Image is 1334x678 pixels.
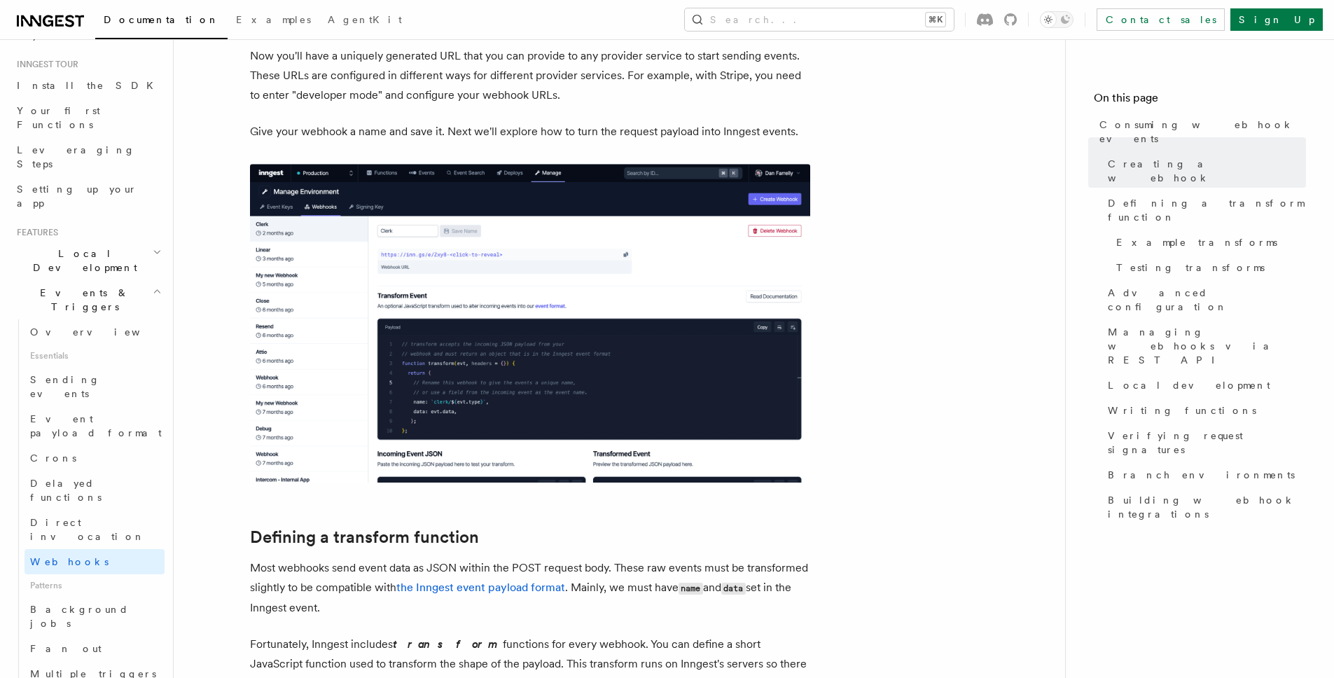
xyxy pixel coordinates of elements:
[1102,280,1306,319] a: Advanced configuration
[1111,255,1306,280] a: Testing transforms
[25,406,165,445] a: Event payload format
[250,558,810,618] p: Most webhooks send event data as JSON within the POST request body. These raw events must be tran...
[1108,378,1270,392] span: Local development
[1040,11,1074,28] button: Toggle dark mode
[11,227,58,238] span: Features
[250,46,810,105] p: Now you'll have a uniquely generated URL that you can provide to any provider service to start se...
[1094,112,1306,151] a: Consuming webhook events
[1094,90,1306,112] h4: On this page
[11,286,153,314] span: Events & Triggers
[1108,493,1306,521] span: Building webhook integrations
[250,164,810,483] img: Inngest dashboard showing a newly created webhook
[11,137,165,177] a: Leveraging Steps
[1108,403,1256,417] span: Writing functions
[95,4,228,39] a: Documentation
[11,280,165,319] button: Events & Triggers
[25,597,165,636] a: Background jobs
[1102,319,1306,373] a: Managing webhooks via REST API
[11,98,165,137] a: Your first Functions
[250,527,479,547] a: Defining a transform function
[1102,398,1306,423] a: Writing functions
[30,517,145,542] span: Direct invocation
[1102,487,1306,527] a: Building webhook integrations
[25,549,165,574] a: Webhooks
[685,8,954,31] button: Search...⌘K
[104,14,219,25] span: Documentation
[1108,196,1306,224] span: Defining a transform function
[30,413,162,438] span: Event payload format
[228,4,319,38] a: Examples
[11,177,165,216] a: Setting up your app
[679,583,703,595] code: name
[1099,118,1306,146] span: Consuming webhook events
[1108,429,1306,457] span: Verifying request signatures
[396,581,565,594] a: the Inngest event payload format
[1102,191,1306,230] a: Defining a transform function
[25,319,165,345] a: Overview
[25,445,165,471] a: Crons
[250,122,810,141] p: Give your webhook a name and save it. Next we'll explore how to turn the request payload into Inn...
[1102,423,1306,462] a: Verifying request signatures
[721,583,746,595] code: data
[926,13,945,27] kbd: ⌘K
[1111,230,1306,255] a: Example transforms
[236,14,311,25] span: Examples
[25,471,165,510] a: Delayed functions
[30,478,102,503] span: Delayed functions
[17,184,137,209] span: Setting up your app
[11,73,165,98] a: Install the SDK
[30,556,109,567] span: Webhooks
[25,367,165,406] a: Sending events
[1102,151,1306,191] a: Creating a webhook
[1102,462,1306,487] a: Branch environments
[30,643,102,654] span: Fan out
[25,510,165,549] a: Direct invocation
[30,326,174,338] span: Overview
[1108,325,1306,367] span: Managing webhooks via REST API
[319,4,410,38] a: AgentKit
[30,604,129,629] span: Background jobs
[11,59,78,70] span: Inngest tour
[11,241,165,280] button: Local Development
[11,247,153,275] span: Local Development
[1097,8,1225,31] a: Contact sales
[25,636,165,661] a: Fan out
[328,14,402,25] span: AgentKit
[17,105,100,130] span: Your first Functions
[1116,235,1277,249] span: Example transforms
[1108,286,1306,314] span: Advanced configuration
[1108,468,1295,482] span: Branch environments
[25,574,165,597] span: Patterns
[1102,373,1306,398] a: Local development
[25,345,165,367] span: Essentials
[17,80,162,91] span: Install the SDK
[1116,261,1265,275] span: Testing transforms
[393,637,503,651] em: transform
[1108,157,1306,185] span: Creating a webhook
[30,374,100,399] span: Sending events
[30,452,76,464] span: Crons
[1230,8,1323,31] a: Sign Up
[17,144,135,169] span: Leveraging Steps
